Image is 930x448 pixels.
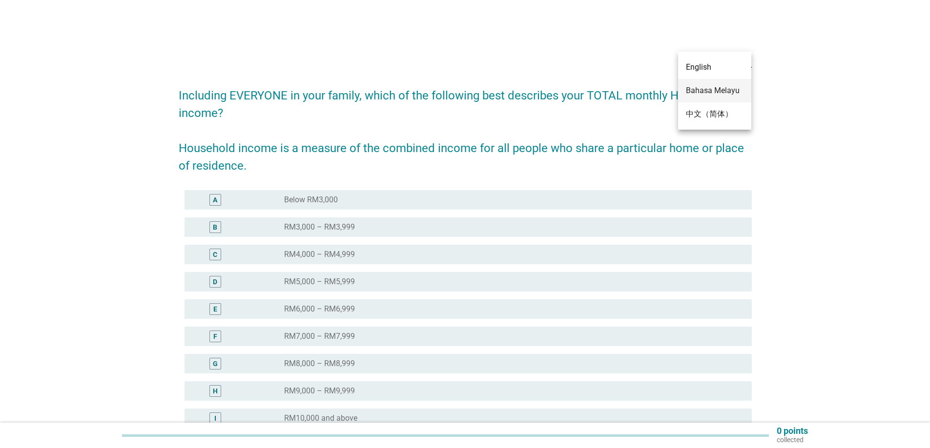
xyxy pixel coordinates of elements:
div: B [213,222,217,233]
div: F [213,331,217,342]
div: 中文（简体） [686,108,744,120]
label: RM5,000 – RM5,999 [284,277,355,287]
label: RM3,000 – RM3,999 [284,222,355,232]
p: collected [777,435,808,444]
label: RM7,000 – RM7,999 [284,331,355,341]
label: RM9,000 – RM9,999 [284,386,355,396]
label: Below RM3,000 [284,195,338,205]
p: 0 points [777,427,808,435]
div: English [686,61,744,73]
label: RM8,000 – RM8,999 [284,359,355,369]
div: D [213,277,217,287]
i: arrow_drop_down [740,54,752,65]
h2: Including EVERYONE in your family, which of the following best describes your TOTAL monthly HOUSE... [179,77,752,175]
div: G [213,359,218,369]
div: I [214,413,216,424]
label: RM6,000 – RM6,999 [284,304,355,314]
label: RM10,000 and above [284,413,357,423]
label: RM4,000 – RM4,999 [284,250,355,259]
div: Bahasa Melayu [686,85,744,97]
div: H [213,386,218,396]
div: E [213,304,217,314]
div: A [213,195,217,205]
div: C [213,250,217,260]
